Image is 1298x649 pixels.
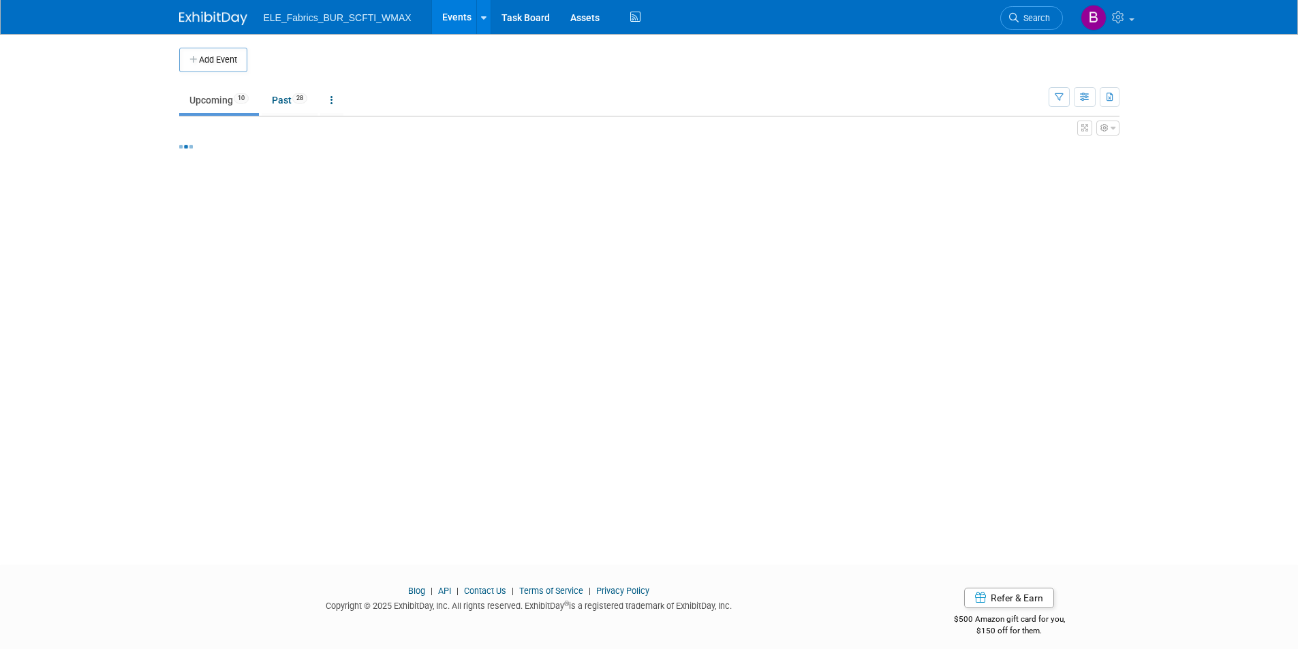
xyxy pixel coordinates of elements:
[264,12,412,23] span: ELE_Fabrics_BUR_SCFTI_WMAX
[262,87,318,113] a: Past28
[453,586,462,596] span: |
[292,93,307,104] span: 28
[234,93,249,104] span: 10
[1019,13,1050,23] span: Search
[179,48,247,72] button: Add Event
[519,586,583,596] a: Terms of Service
[464,586,506,596] a: Contact Us
[179,12,247,25] img: ExhibitDay
[964,588,1054,608] a: Refer & Earn
[508,586,517,596] span: |
[179,597,880,612] div: Copyright © 2025 ExhibitDay, Inc. All rights reserved. ExhibitDay is a registered trademark of Ex...
[899,625,1119,637] div: $150 off for them.
[1000,6,1063,30] a: Search
[438,586,451,596] a: API
[564,600,569,607] sup: ®
[427,586,436,596] span: |
[179,87,259,113] a: Upcoming10
[585,586,594,596] span: |
[596,586,649,596] a: Privacy Policy
[408,586,425,596] a: Blog
[1081,5,1107,31] img: Brystol Cheek
[899,605,1119,636] div: $500 Amazon gift card for you,
[179,145,193,148] img: loading...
